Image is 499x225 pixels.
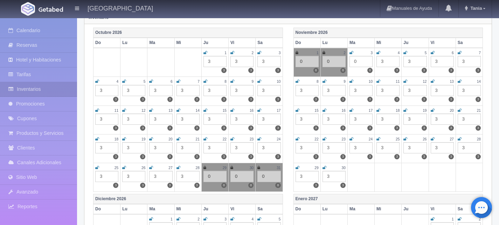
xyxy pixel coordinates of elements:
[314,166,318,170] small: 29
[422,68,427,73] label: 3
[203,85,227,96] div: 3
[369,137,373,141] small: 24
[221,68,227,73] label: 3
[340,183,346,188] label: 3
[403,114,427,125] div: 3
[95,142,118,153] div: 3
[296,114,319,125] div: 3
[224,51,227,55] small: 1
[194,154,200,159] label: 3
[423,80,427,84] small: 12
[248,97,254,102] label: 3
[197,80,200,84] small: 7
[167,154,173,159] label: 3
[369,80,373,84] small: 10
[450,109,453,112] small: 20
[344,51,346,55] small: 2
[313,154,319,159] label: 3
[257,56,280,67] div: 3
[167,97,173,102] label: 3
[402,38,429,48] th: Ju
[431,56,454,67] div: 3
[168,166,172,170] small: 27
[250,137,254,141] small: 23
[256,204,283,214] th: Sa
[403,56,427,67] div: 3
[449,68,454,73] label: 3
[398,51,400,55] small: 4
[349,142,373,153] div: 3
[370,51,373,55] small: 3
[229,204,256,214] th: Vi
[223,109,227,112] small: 15
[376,114,400,125] div: 3
[323,85,346,96] div: 3
[279,51,281,55] small: 3
[230,142,254,153] div: 3
[140,154,145,159] label: 3
[429,204,456,214] th: Vi
[296,85,319,96] div: 3
[458,114,481,125] div: 3
[396,109,400,112] small: 18
[277,137,280,141] small: 24
[223,137,227,141] small: 22
[117,80,119,84] small: 4
[376,56,400,67] div: 3
[349,114,373,125] div: 3
[230,85,254,96] div: 3
[230,56,254,67] div: 3
[313,125,319,131] label: 3
[314,109,318,112] small: 15
[167,125,173,131] label: 3
[450,137,453,141] small: 27
[88,3,153,12] h4: [GEOGRAPHIC_DATA]
[314,137,318,141] small: 22
[342,166,346,170] small: 30
[402,204,429,214] th: Ju
[344,80,346,84] small: 9
[449,154,454,159] label: 3
[469,6,482,11] span: Tania
[367,154,373,159] label: 3
[479,51,481,55] small: 7
[194,183,200,188] label: 3
[197,217,200,221] small: 2
[394,154,400,159] label: 3
[221,154,227,159] label: 3
[313,183,319,188] label: 3
[149,171,172,182] div: 3
[257,85,280,96] div: 3
[95,171,118,182] div: 3
[394,125,400,131] label: 3
[317,51,319,55] small: 1
[257,142,280,153] div: 3
[147,38,174,48] th: Ma
[171,217,173,221] small: 1
[21,2,35,16] img: Getabed
[223,166,227,170] small: 29
[257,171,280,182] div: 0
[248,68,254,73] label: 3
[375,204,402,214] th: Mi
[396,80,400,84] small: 11
[194,125,200,131] label: 3
[252,80,254,84] small: 9
[141,137,145,141] small: 19
[95,114,118,125] div: 3
[140,125,145,131] label: 3
[452,51,454,55] small: 6
[367,125,373,131] label: 3
[293,204,320,214] th: Do
[477,137,481,141] small: 28
[176,142,200,153] div: 3
[93,28,283,38] th: Octubre 2026
[221,183,227,188] label: 0
[122,85,145,96] div: 3
[313,97,319,102] label: 3
[458,56,481,67] div: 3
[296,142,319,153] div: 3
[122,171,145,182] div: 3
[394,68,400,73] label: 3
[248,183,254,188] label: 0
